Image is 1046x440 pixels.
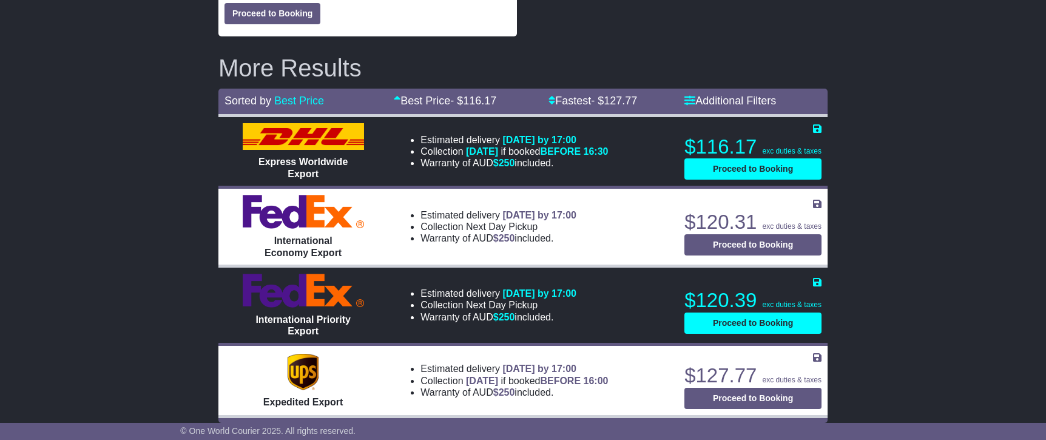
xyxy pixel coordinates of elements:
[466,146,498,157] span: [DATE]
[420,209,576,221] li: Estimated delivery
[420,299,576,311] li: Collection
[584,146,609,157] span: 16:30
[420,232,576,244] li: Warranty of AUD included.
[420,363,608,374] li: Estimated delivery
[493,158,515,168] span: $
[548,95,637,107] a: Fastest- $127.77
[499,158,515,168] span: 250
[263,397,343,407] span: Expedited Export
[420,157,608,169] li: Warranty of AUD included.
[420,375,608,387] li: Collection
[591,95,637,107] span: - $
[288,354,318,390] img: UPS (new): Expedited Export
[499,233,515,243] span: 250
[394,95,496,107] a: Best Price- $116.17
[684,364,822,388] p: $127.77
[224,3,320,24] button: Proceed to Booking
[763,222,822,231] span: exc duties & taxes
[684,210,822,234] p: $120.31
[463,95,496,107] span: 116.17
[493,387,515,398] span: $
[684,234,822,256] button: Proceed to Booking
[258,157,348,178] span: Express Worldwide Export
[502,288,576,299] span: [DATE] by 17:00
[540,146,581,157] span: BEFORE
[466,300,538,310] span: Next Day Pickup
[604,95,637,107] span: 127.77
[502,210,576,220] span: [DATE] by 17:00
[763,300,822,309] span: exc duties & taxes
[420,221,576,232] li: Collection
[420,311,576,323] li: Warranty of AUD included.
[180,426,356,436] span: © One World Courier 2025. All rights reserved.
[243,195,364,229] img: FedEx Express: International Economy Export
[420,387,608,398] li: Warranty of AUD included.
[274,95,324,107] a: Best Price
[420,134,608,146] li: Estimated delivery
[218,55,828,81] h2: More Results
[420,288,576,299] li: Estimated delivery
[540,376,581,386] span: BEFORE
[466,376,608,386] span: if booked
[502,364,576,374] span: [DATE] by 17:00
[243,123,364,150] img: DHL: Express Worldwide Export
[493,312,515,322] span: $
[499,312,515,322] span: 250
[684,135,822,159] p: $116.17
[493,233,515,243] span: $
[684,158,822,180] button: Proceed to Booking
[466,222,538,232] span: Next Day Pickup
[763,147,822,155] span: exc duties & taxes
[466,376,498,386] span: [DATE]
[684,388,822,409] button: Proceed to Booking
[684,313,822,334] button: Proceed to Booking
[499,387,515,398] span: 250
[450,95,496,107] span: - $
[265,235,342,257] span: International Economy Export
[684,95,776,107] a: Additional Filters
[255,314,350,336] span: International Priority Export
[420,146,608,157] li: Collection
[243,274,364,308] img: FedEx Express: International Priority Export
[684,288,822,313] p: $120.39
[466,146,608,157] span: if booked
[502,135,576,145] span: [DATE] by 17:00
[224,95,271,107] span: Sorted by
[584,376,609,386] span: 16:00
[763,376,822,384] span: exc duties & taxes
